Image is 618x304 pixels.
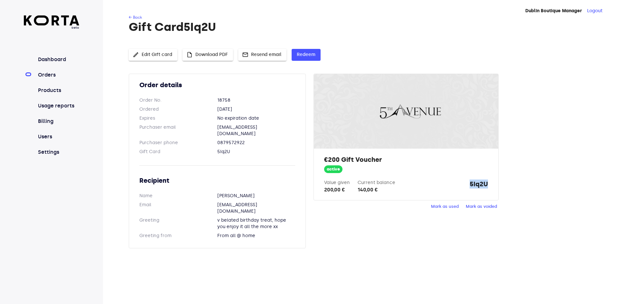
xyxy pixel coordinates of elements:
[217,233,295,239] dd: From all @ home
[139,149,217,155] dt: Gift Card
[525,8,582,14] strong: Dublin Boutique Manager
[297,51,315,59] span: Redeem
[139,202,217,215] dt: Email
[37,87,80,94] a: Products
[466,203,497,210] span: Mark as voided
[139,217,217,230] dt: Greeting
[37,148,80,156] a: Settings
[358,180,395,185] label: Current balance
[139,80,295,89] h2: Order details
[470,180,488,194] strong: 5Iq2U
[139,97,217,104] dt: Order No.
[324,155,488,164] h2: €200 Gift Voucher
[24,15,80,25] img: Korta
[24,25,80,30] span: beta
[24,15,80,30] a: beta
[139,193,217,199] dt: Name
[217,97,295,104] dd: 18758
[242,51,248,58] span: mail
[129,49,177,61] button: Edit Gift card
[188,51,228,59] span: Download PDF
[139,176,295,185] h2: Recipient
[183,49,233,61] button: Download PDF
[243,51,281,59] span: Resend email
[292,49,321,61] button: Redeem
[217,202,295,215] dd: [EMAIL_ADDRESS][DOMAIN_NAME]
[324,180,350,185] label: Value given
[324,186,350,194] div: 200,00 €
[587,8,603,14] button: Logout
[238,49,286,61] button: Resend email
[129,15,142,20] a: ← Back
[37,133,80,141] a: Users
[139,233,217,239] dt: Greeting from
[134,51,172,59] span: Edit Gift card
[429,202,460,212] button: Mark as used
[37,102,80,110] a: Usage reports
[217,140,295,146] dd: 0879572922
[139,106,217,113] dt: Ordered
[139,115,217,122] dt: Expires
[217,115,295,122] dd: No expiration date
[358,186,395,194] div: 140,00 €
[37,56,80,63] a: Dashboard
[139,124,217,137] dt: Purchaser email
[217,217,295,230] dd: v belated birthday treat, hope you enjoy it all the more xx
[217,106,295,113] dd: [DATE]
[129,51,177,57] a: Edit Gift card
[37,71,80,79] a: Orders
[217,193,295,199] dd: [PERSON_NAME]
[186,51,193,58] span: insert_drive_file
[217,124,295,137] dd: [EMAIL_ADDRESS][DOMAIN_NAME]
[431,203,459,210] span: Mark as used
[139,140,217,146] dt: Purchaser phone
[464,202,499,212] button: Mark as voided
[37,117,80,125] a: Billing
[129,21,591,33] h1: Gift Card 5Iq2U
[324,166,342,172] span: active
[217,149,295,155] dd: 5Iq2U
[133,51,139,58] span: edit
